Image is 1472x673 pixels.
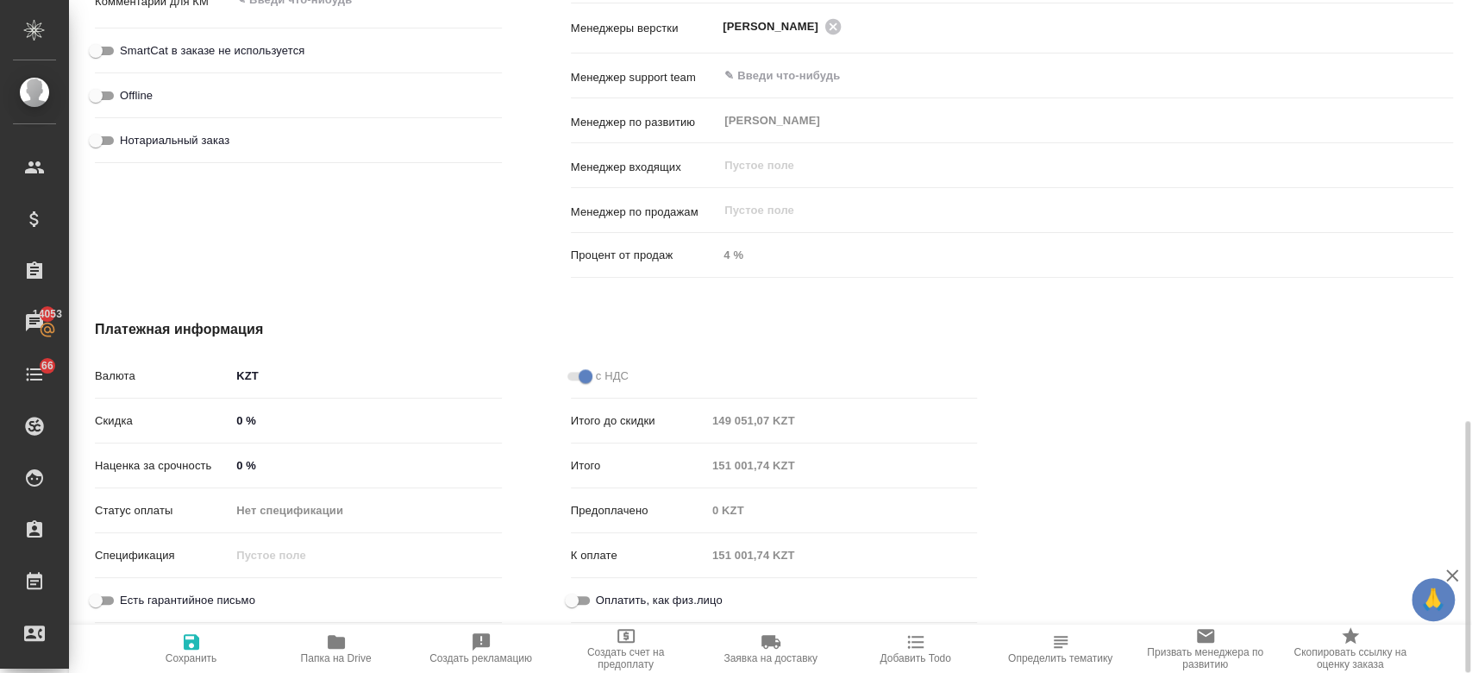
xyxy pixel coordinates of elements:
[571,20,718,37] p: Менеджеры верстки
[596,592,723,609] span: Оплатить, как физ.лицо
[95,547,230,564] p: Спецификация
[571,457,706,475] p: Итого
[554,625,698,673] button: Создать счет на предоплату
[22,305,72,323] span: 14053
[120,87,153,104] span: Offline
[571,412,706,430] p: Итого до скидки
[564,646,688,670] span: Создать счет на предоплату
[706,498,977,523] input: Пустое поле
[1288,646,1412,670] span: Скопировать ссылку на оценку заказа
[120,132,229,149] span: Нотариальный заказ
[1133,625,1278,673] button: Призвать менеджера по развитию
[723,155,1412,176] input: Пустое поле
[301,652,372,664] span: Папка на Drive
[723,66,1390,86] input: ✎ Введи что-нибудь
[1444,74,1447,78] button: Open
[95,457,230,475] p: Наценка за срочность
[230,543,501,568] input: Пустое поле
[723,652,817,664] span: Заявка на доставку
[1444,25,1447,28] button: Open
[1143,646,1268,670] span: Призвать менеджера по развитию
[95,319,977,340] h4: Платежная информация
[230,362,501,391] div: KZT
[571,114,718,131] p: Менеджер по развитию
[706,408,977,433] input: Пустое поле
[230,453,501,478] input: ✎ Введи что-нибудь
[230,496,501,525] div: Нет спецификации
[31,357,64,374] span: 66
[95,412,230,430] p: Скидка
[723,200,1412,221] input: Пустое поле
[723,16,847,37] div: [PERSON_NAME]
[95,502,230,519] p: Статус оплаты
[120,42,304,60] span: SmartCat в заказе не используется
[571,502,706,519] p: Предоплачено
[166,652,217,664] span: Сохранить
[988,625,1133,673] button: Определить тематику
[596,368,629,385] span: с НДС
[1278,625,1423,673] button: Скопировать ссылку на оценку заказа
[706,453,977,478] input: Пустое поле
[95,368,230,385] p: Валюта
[4,301,65,344] a: 14053
[409,625,554,673] button: Создать рекламацию
[571,547,706,564] p: К оплате
[119,625,264,673] button: Сохранить
[571,69,718,86] p: Менеджер support team
[571,247,718,264] p: Процент от продаж
[571,204,718,221] p: Менеджер по продажам
[120,592,255,609] span: Есть гарантийное письмо
[698,625,843,673] button: Заявка на доставку
[717,242,1453,267] input: Пустое поле
[1412,578,1455,621] button: 🙏
[4,353,65,396] a: 66
[843,625,988,673] button: Добавить Todo
[264,625,409,673] button: Папка на Drive
[723,18,829,35] span: [PERSON_NAME]
[1419,582,1448,618] span: 🙏
[230,408,501,433] input: ✎ Введи что-нибудь
[1008,652,1112,664] span: Определить тематику
[706,543,977,568] input: Пустое поле
[571,159,718,176] p: Менеджер входящих
[880,652,950,664] span: Добавить Todo
[429,652,532,664] span: Создать рекламацию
